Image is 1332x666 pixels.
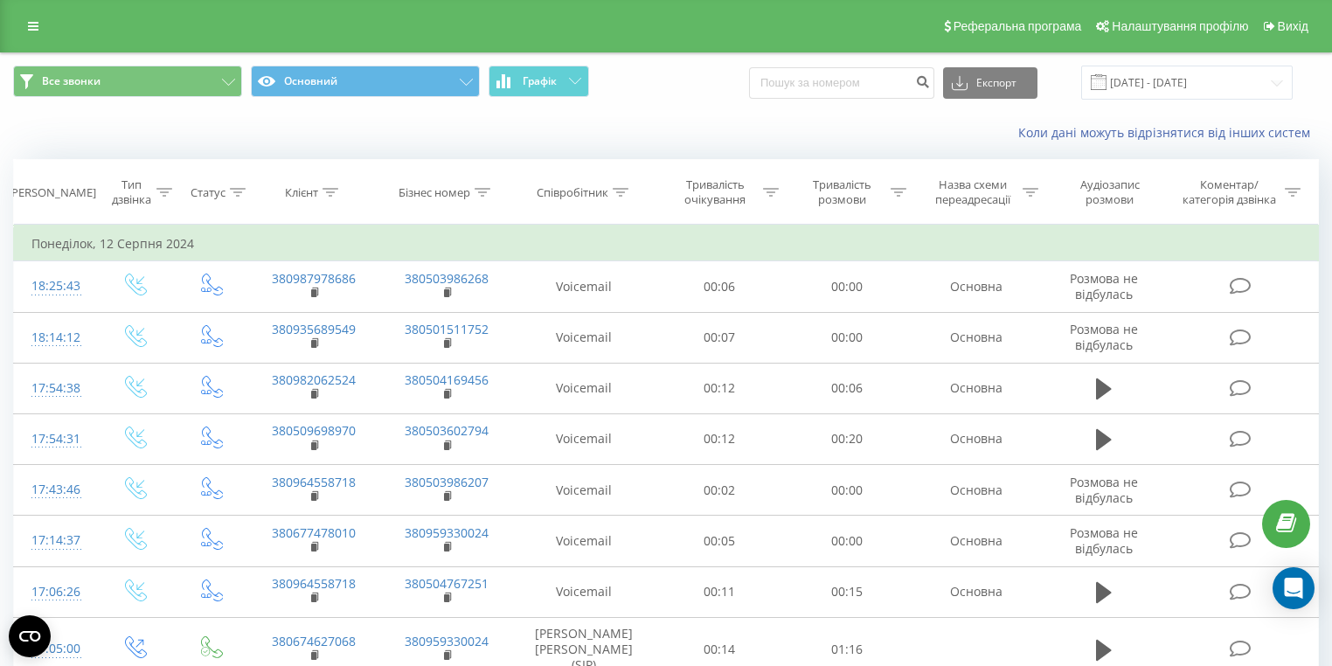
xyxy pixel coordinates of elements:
[783,465,911,516] td: 00:00
[251,66,480,97] button: Основний
[911,465,1044,516] td: Основна
[783,312,911,363] td: 00:00
[1070,270,1138,302] span: Розмова не відбулась
[523,75,557,87] span: Графік
[405,321,489,337] a: 380501511752
[656,363,783,413] td: 00:12
[1112,19,1248,33] span: Налаштування профілю
[911,312,1044,363] td: Основна
[513,261,656,312] td: Voicemail
[31,321,78,355] div: 18:14:12
[943,67,1037,99] button: Експорт
[1070,321,1138,353] span: Розмова не відбулась
[1070,524,1138,557] span: Розмова не відбулась
[31,524,78,558] div: 17:14:37
[911,566,1044,617] td: Основна
[513,465,656,516] td: Voicemail
[489,66,589,97] button: Графік
[911,516,1044,566] td: Основна
[31,575,78,609] div: 17:06:26
[13,66,242,97] button: Все звонки
[31,371,78,406] div: 17:54:38
[513,413,656,464] td: Voicemail
[42,74,101,88] span: Все звонки
[1058,177,1161,207] div: Аудіозапис розмови
[272,422,356,439] a: 380509698970
[272,270,356,287] a: 380987978686
[954,19,1082,33] span: Реферальна програма
[656,566,783,617] td: 00:11
[405,371,489,388] a: 380504169456
[405,422,489,439] a: 380503602794
[656,261,783,312] td: 00:06
[31,473,78,507] div: 17:43:46
[1273,567,1315,609] div: Open Intercom Messenger
[31,632,78,666] div: 17:05:00
[8,185,96,200] div: [PERSON_NAME]
[405,575,489,592] a: 380504767251
[272,321,356,337] a: 380935689549
[31,269,78,303] div: 18:25:43
[9,615,51,657] button: Open CMP widget
[783,363,911,413] td: 00:06
[513,312,656,363] td: Voicemail
[111,177,152,207] div: Тип дзвінка
[272,633,356,649] a: 380674627068
[272,524,356,541] a: 380677478010
[656,413,783,464] td: 00:12
[1070,474,1138,506] span: Розмова не відбулась
[513,363,656,413] td: Voicemail
[1278,19,1308,33] span: Вихід
[799,177,886,207] div: Тривалість розмови
[926,177,1019,207] div: Назва схеми переадресації
[513,516,656,566] td: Voicemail
[1018,124,1319,141] a: Коли дані можуть відрізнятися вiд інших систем
[783,413,911,464] td: 00:20
[537,185,608,200] div: Співробітник
[285,185,318,200] div: Клієнт
[911,363,1044,413] td: Основна
[1178,177,1280,207] div: Коментар/категорія дзвінка
[656,312,783,363] td: 00:07
[656,465,783,516] td: 00:02
[405,474,489,490] a: 380503986207
[671,177,759,207] div: Тривалість очікування
[191,185,225,200] div: Статус
[399,185,470,200] div: Бізнес номер
[911,261,1044,312] td: Основна
[513,566,656,617] td: Voicemail
[272,575,356,592] a: 380964558718
[31,422,78,456] div: 17:54:31
[911,413,1044,464] td: Основна
[405,524,489,541] a: 380959330024
[783,566,911,617] td: 00:15
[405,270,489,287] a: 380503986268
[783,516,911,566] td: 00:00
[405,633,489,649] a: 380959330024
[272,474,356,490] a: 380964558718
[272,371,356,388] a: 380982062524
[783,261,911,312] td: 00:00
[14,226,1319,261] td: Понеділок, 12 Серпня 2024
[656,516,783,566] td: 00:05
[749,67,934,99] input: Пошук за номером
